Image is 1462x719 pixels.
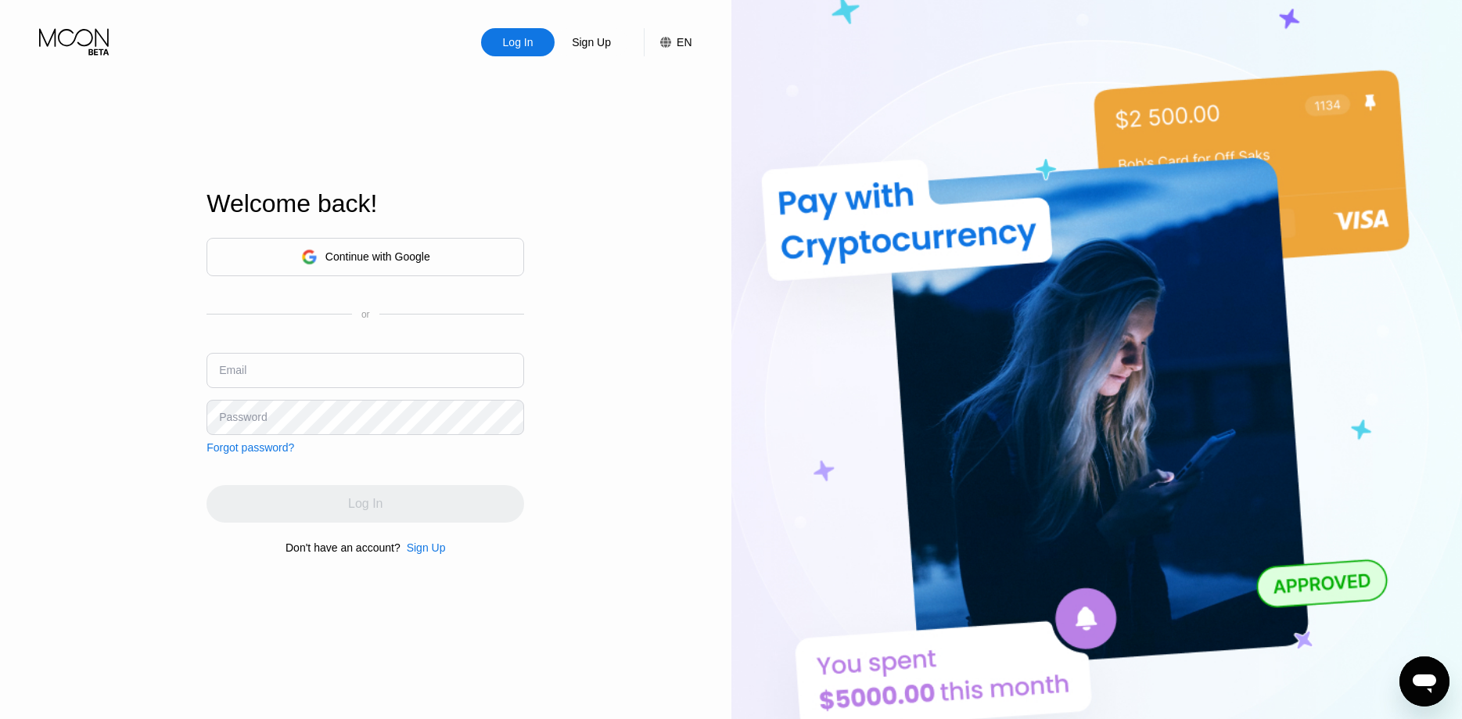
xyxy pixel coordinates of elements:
[207,238,524,276] div: Continue with Google
[361,309,370,320] div: or
[207,189,524,218] div: Welcome back!
[555,28,628,56] div: Sign Up
[481,28,555,56] div: Log In
[219,364,246,376] div: Email
[407,541,446,554] div: Sign Up
[401,541,446,554] div: Sign Up
[644,28,691,56] div: EN
[286,541,401,554] div: Don't have an account?
[207,441,294,454] div: Forgot password?
[325,250,430,263] div: Continue with Google
[570,34,612,50] div: Sign Up
[1399,656,1449,706] iframe: Button to launch messaging window
[219,411,267,423] div: Password
[501,34,535,50] div: Log In
[677,36,691,49] div: EN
